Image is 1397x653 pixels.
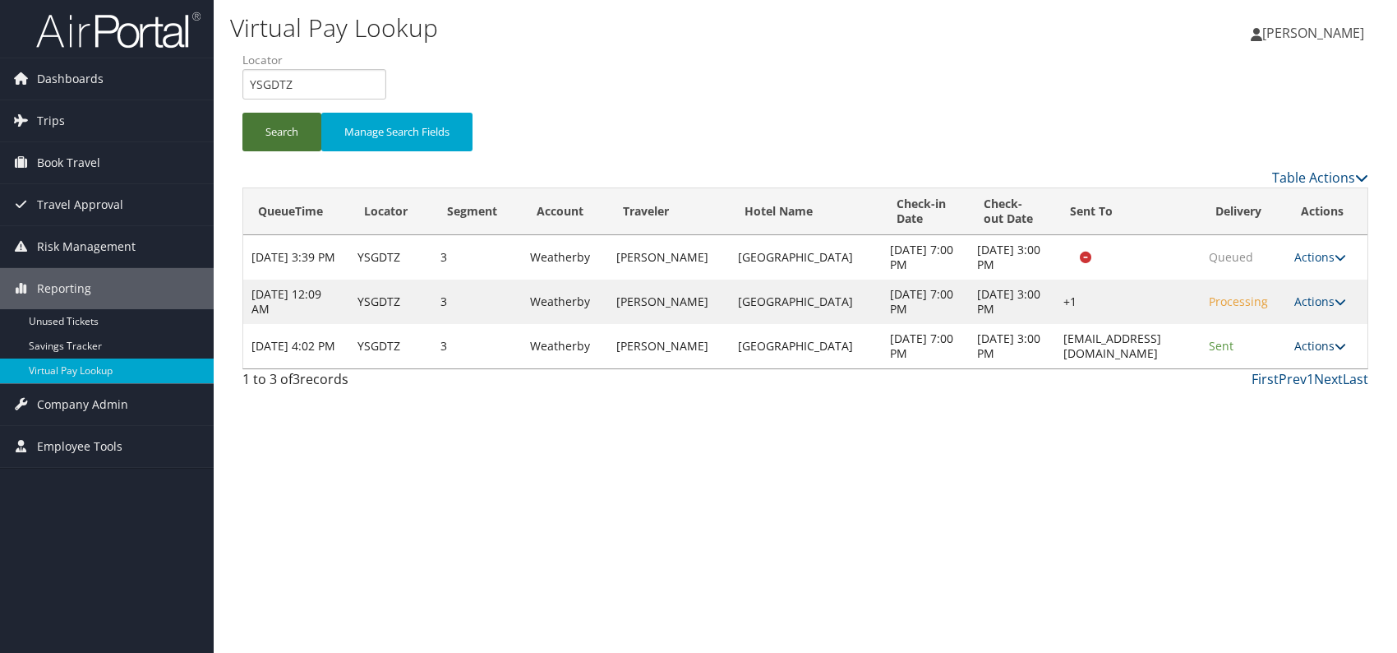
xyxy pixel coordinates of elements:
[882,280,969,324] td: [DATE] 7:00 PM
[1209,294,1268,309] span: Processing
[37,226,136,267] span: Risk Management
[1272,169,1368,187] a: Table Actions
[432,235,522,280] td: 3
[882,324,969,368] td: [DATE] 7:00 PM
[730,280,882,324] td: [GEOGRAPHIC_DATA]
[1055,324,1201,368] td: [EMAIL_ADDRESS][DOMAIN_NAME]
[349,280,431,324] td: YSGDTZ
[37,142,100,183] span: Book Travel
[37,100,65,141] span: Trips
[243,324,349,368] td: [DATE] 4:02 PM
[1279,370,1307,388] a: Prev
[522,188,608,235] th: Account: activate to sort column ascending
[1307,370,1314,388] a: 1
[1055,188,1201,235] th: Sent To: activate to sort column ascending
[37,268,91,309] span: Reporting
[1343,370,1368,388] a: Last
[1314,370,1343,388] a: Next
[882,188,969,235] th: Check-in Date: activate to sort column ascending
[37,426,122,467] span: Employee Tools
[1294,338,1346,354] a: Actions
[36,11,201,49] img: airportal-logo.png
[730,324,882,368] td: [GEOGRAPHIC_DATA]
[242,52,399,68] label: Locator
[432,280,522,324] td: 3
[1209,338,1233,354] span: Sent
[243,280,349,324] td: [DATE] 12:09 AM
[242,369,505,397] div: 1 to 3 of records
[1294,249,1346,265] a: Actions
[349,188,431,235] th: Locator: activate to sort column ascending
[882,235,969,280] td: [DATE] 7:00 PM
[1201,188,1286,235] th: Delivery: activate to sort column ascending
[321,113,473,151] button: Manage Search Fields
[230,11,997,45] h1: Virtual Pay Lookup
[608,188,731,235] th: Traveler: activate to sort column ascending
[349,324,431,368] td: YSGDTZ
[37,184,123,225] span: Travel Approval
[293,370,300,388] span: 3
[37,58,104,100] span: Dashboards
[1252,370,1279,388] a: First
[730,235,882,280] td: [GEOGRAPHIC_DATA]
[432,324,522,368] td: 3
[969,235,1056,280] td: [DATE] 3:00 PM
[730,188,882,235] th: Hotel Name: activate to sort column ascending
[432,188,522,235] th: Segment: activate to sort column ascending
[1251,8,1381,58] a: [PERSON_NAME]
[969,188,1056,235] th: Check-out Date: activate to sort column ascending
[608,280,731,324] td: [PERSON_NAME]
[522,324,608,368] td: Weatherby
[1055,280,1201,324] td: +1
[1286,188,1367,235] th: Actions
[969,280,1056,324] td: [DATE] 3:00 PM
[1209,249,1253,265] span: Queued
[243,235,349,280] td: [DATE] 3:39 PM
[1294,294,1346,309] a: Actions
[242,113,321,151] button: Search
[243,188,349,235] th: QueueTime: activate to sort column descending
[969,324,1056,368] td: [DATE] 3:00 PM
[522,235,608,280] td: Weatherby
[1262,24,1364,42] span: [PERSON_NAME]
[37,384,128,425] span: Company Admin
[608,324,731,368] td: [PERSON_NAME]
[608,235,731,280] td: [PERSON_NAME]
[349,235,431,280] td: YSGDTZ
[522,280,608,324] td: Weatherby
